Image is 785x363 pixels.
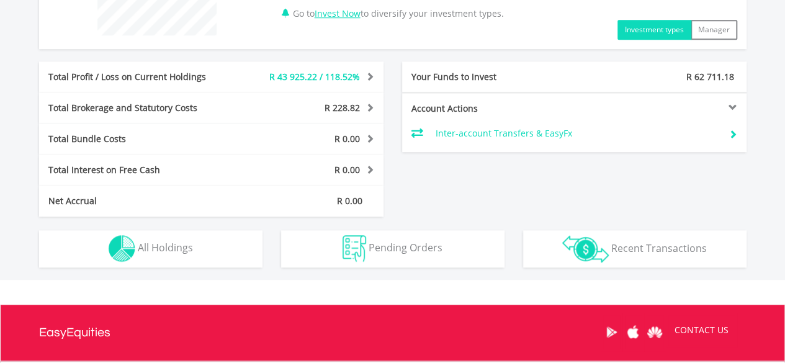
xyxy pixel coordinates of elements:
[622,313,644,351] a: Apple
[39,133,240,145] div: Total Bundle Costs
[315,7,361,19] a: Invest Now
[39,305,110,361] a: EasyEquities
[39,195,240,207] div: Net Accrual
[334,133,360,145] span: R 0.00
[269,71,360,83] span: R 43 925.22 / 118.52%
[369,241,442,254] span: Pending Orders
[562,235,609,262] img: transactions-zar-wht.png
[39,164,240,176] div: Total Interest on Free Cash
[601,313,622,351] a: Google Play
[39,71,240,83] div: Total Profit / Loss on Current Holdings
[325,102,360,114] span: R 228.82
[138,241,193,254] span: All Holdings
[39,102,240,114] div: Total Brokerage and Statutory Costs
[617,20,691,40] button: Investment types
[686,71,734,83] span: R 62 711.18
[402,102,575,115] div: Account Actions
[611,241,707,254] span: Recent Transactions
[334,164,360,176] span: R 0.00
[337,195,362,207] span: R 0.00
[109,235,135,262] img: holdings-wht.png
[666,313,737,347] a: CONTACT US
[523,230,747,267] button: Recent Transactions
[39,230,262,267] button: All Holdings
[436,124,719,143] td: Inter-account Transfers & EasyFx
[691,20,737,40] button: Manager
[281,230,505,267] button: Pending Orders
[644,313,666,351] a: Huawei
[402,71,575,83] div: Your Funds to Invest
[343,235,366,262] img: pending_instructions-wht.png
